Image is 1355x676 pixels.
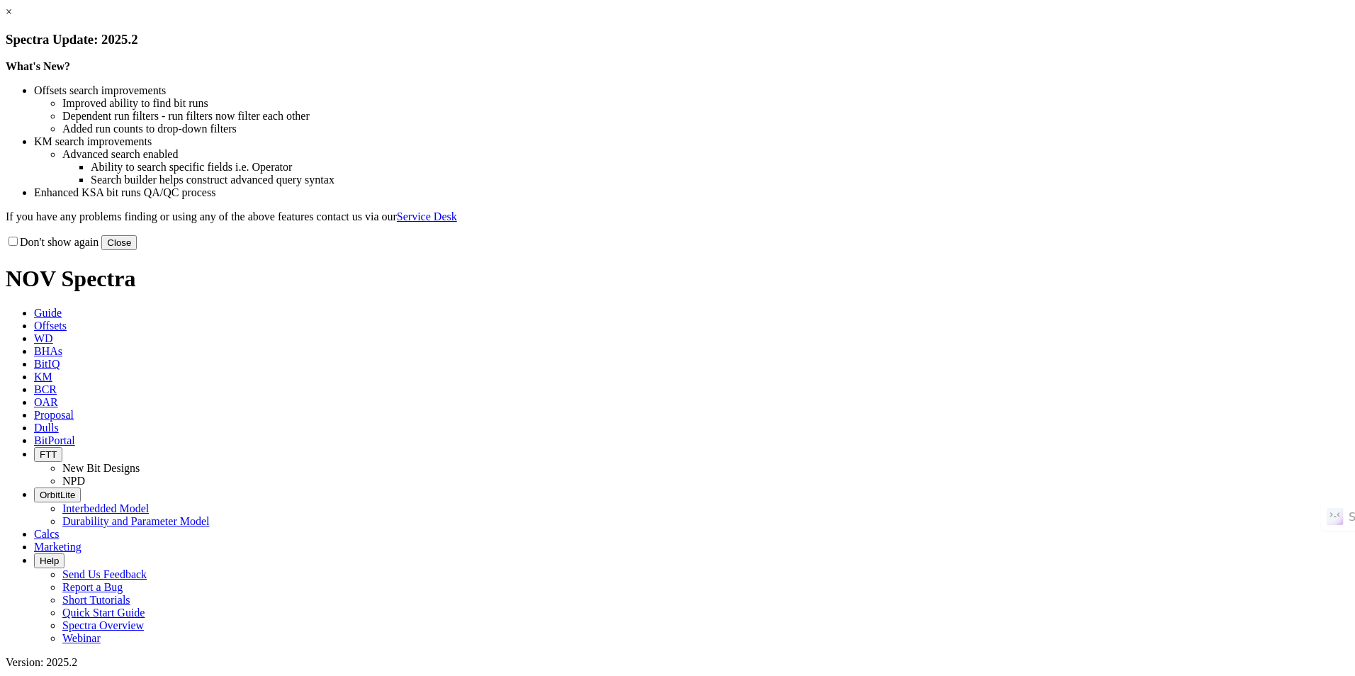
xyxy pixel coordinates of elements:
span: FTT [40,449,57,460]
a: Report a Bug [62,581,123,593]
li: Dependent run filters - run filters now filter each other [62,110,1349,123]
a: Quick Start Guide [62,607,145,619]
li: Advanced search enabled [62,148,1349,161]
li: Enhanced KSA bit runs QA/QC process [34,186,1349,199]
span: Dulls [34,422,59,434]
button: Close [101,235,137,250]
div: Version: 2025.2 [6,656,1349,669]
span: Proposal [34,409,74,421]
li: KM search improvements [34,135,1349,148]
a: NPD [62,475,85,487]
a: Durability and Parameter Model [62,515,210,527]
a: New Bit Designs [62,462,140,474]
span: Offsets [34,320,67,332]
input: Don't show again [9,237,18,246]
a: Service Desk [397,210,457,222]
li: Added run counts to drop-down filters [62,123,1349,135]
span: BCR [34,383,57,395]
li: Ability to search specific fields i.e. Operator [91,161,1349,174]
span: Marketing [34,541,81,553]
span: Help [40,556,59,566]
span: Guide [34,307,62,319]
a: × [6,6,12,18]
li: Search builder helps construct advanced query syntax [91,174,1349,186]
span: BitIQ [34,358,60,370]
span: BitPortal [34,434,75,446]
p: If you have any problems finding or using any of the above features contact us via our [6,210,1349,223]
span: OrbitLite [40,490,75,500]
span: BHAs [34,345,62,357]
span: WD [34,332,53,344]
a: Send Us Feedback [62,568,147,580]
li: Improved ability to find bit runs [62,97,1349,110]
h3: Spectra Update: 2025.2 [6,32,1349,47]
label: Don't show again [6,236,99,248]
a: Short Tutorials [62,594,130,606]
span: KM [34,371,52,383]
a: Interbedded Model [62,502,149,514]
a: Spectra Overview [62,619,144,631]
a: Webinar [62,632,101,644]
strong: What's New? [6,60,70,72]
span: OAR [34,396,58,408]
span: Calcs [34,528,60,540]
li: Offsets search improvements [34,84,1349,97]
h1: NOV Spectra [6,266,1349,292]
